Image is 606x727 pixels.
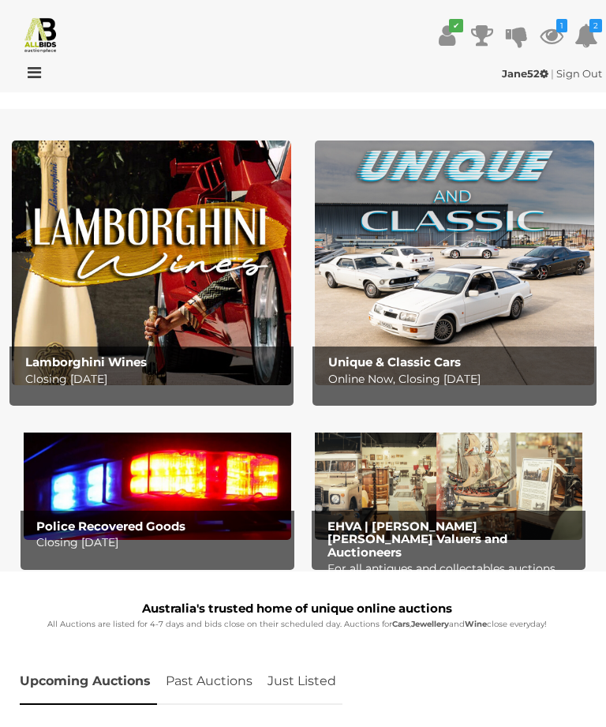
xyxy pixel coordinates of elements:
[20,617,574,631] p: All Auctions are listed for 4-7 days and bids close on their scheduled day. Auctions for , and cl...
[502,67,551,80] a: Jane52
[589,19,602,32] i: 2
[556,19,567,32] i: 1
[502,67,548,80] strong: Jane52
[315,417,582,540] img: EHVA | Evans Hastings Valuers and Auctioneers
[540,21,563,50] a: 1
[12,141,291,385] img: Lamborghini Wines
[20,658,157,705] a: Upcoming Auctions
[328,369,589,389] p: Online Now, Closing [DATE]
[436,21,459,50] a: ✔
[261,658,342,705] a: Just Listed
[465,619,487,629] strong: Wine
[315,417,582,540] a: EHVA | Evans Hastings Valuers and Auctioneers EHVA | [PERSON_NAME] [PERSON_NAME] Valuers and Auct...
[551,67,554,80] span: |
[22,16,59,53] img: Allbids.com.au
[574,21,598,50] a: 2
[411,619,449,629] strong: Jewellery
[327,559,578,598] p: For all antiques and collectables auctions visit: EHVA
[12,141,291,385] a: Lamborghini Wines Lamborghini Wines Closing [DATE]
[392,619,410,629] strong: Cars
[36,533,286,553] p: Closing [DATE]
[449,19,463,32] i: ✔
[556,67,602,80] a: Sign Out
[24,417,291,540] a: Police Recovered Goods Police Recovered Goods Closing [DATE]
[315,141,594,385] a: Unique & Classic Cars Unique & Classic Cars Online Now, Closing [DATE]
[24,417,291,540] img: Police Recovered Goods
[328,354,461,369] b: Unique & Classic Cars
[36,519,185,534] b: Police Recovered Goods
[327,519,507,560] b: EHVA | [PERSON_NAME] [PERSON_NAME] Valuers and Auctioneers
[25,354,147,369] b: Lamborghini Wines
[25,369,286,389] p: Closing [DATE]
[315,141,594,385] img: Unique & Classic Cars
[159,658,259,705] a: Past Auctions
[20,602,574,616] h1: Australia's trusted home of unique online auctions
